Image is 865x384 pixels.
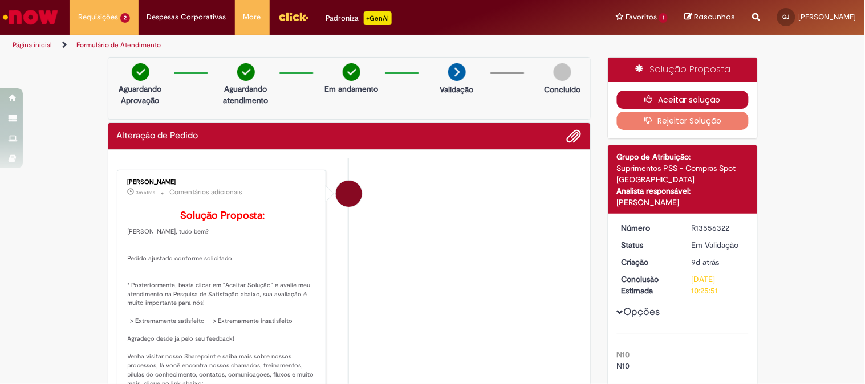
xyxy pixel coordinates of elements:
[617,197,749,208] div: [PERSON_NAME]
[117,131,198,141] h2: Alteração de Pedido Histórico de tíquete
[692,239,745,251] div: Em Validação
[128,179,318,186] div: [PERSON_NAME]
[326,11,392,25] div: Padroniza
[608,58,757,82] div: Solução Proposta
[617,349,630,360] b: N10
[695,11,736,22] span: Rascunhos
[170,187,243,197] small: Comentários adicionais
[218,83,274,106] p: Aguardando atendimento
[180,209,265,222] b: Solução Proposta:
[613,273,683,296] dt: Conclusão Estimada
[120,13,130,23] span: 2
[685,12,736,23] a: Rascunhos
[613,239,683,251] dt: Status
[132,63,149,81] img: check-circle-green.png
[237,63,255,81] img: check-circle-green.png
[617,162,749,185] div: Suprimentos PSS - Compras Spot [GEOGRAPHIC_DATA]
[76,40,161,50] a: Formulário de Atendimento
[544,84,580,95] p: Concluído
[617,151,749,162] div: Grupo de Atribuição:
[692,256,745,268] div: 22/09/2025 16:40:44
[324,83,378,95] p: Em andamento
[364,11,392,25] p: +GenAi
[613,256,683,268] dt: Criação
[613,222,683,234] dt: Número
[554,63,571,81] img: img-circle-grey.png
[343,63,360,81] img: check-circle-green.png
[336,181,362,207] div: Fátima Aparecida Mendes Pedreira
[617,185,749,197] div: Analista responsável:
[617,361,630,371] span: N10
[136,189,156,196] span: 3m atrás
[13,40,52,50] a: Página inicial
[692,257,720,267] time: 22/09/2025 16:40:44
[440,84,474,95] p: Validação
[243,11,261,23] span: More
[692,257,720,267] span: 9d atrás
[147,11,226,23] span: Despesas Corporativas
[448,63,466,81] img: arrow-next.png
[1,6,60,28] img: ServiceNow
[278,8,309,25] img: click_logo_yellow_360x200.png
[626,11,657,23] span: Favoritos
[78,11,118,23] span: Requisições
[617,91,749,109] button: Aceitar solução
[567,129,582,144] button: Adicionar anexos
[783,13,790,21] span: GJ
[799,12,856,22] span: [PERSON_NAME]
[136,189,156,196] time: 01/10/2025 09:11:38
[692,222,745,234] div: R13556322
[692,273,745,296] div: [DATE] 10:25:51
[617,112,749,130] button: Rejeitar Solução
[113,83,168,106] p: Aguardando Aprovação
[659,13,668,23] span: 1
[9,35,568,56] ul: Trilhas de página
